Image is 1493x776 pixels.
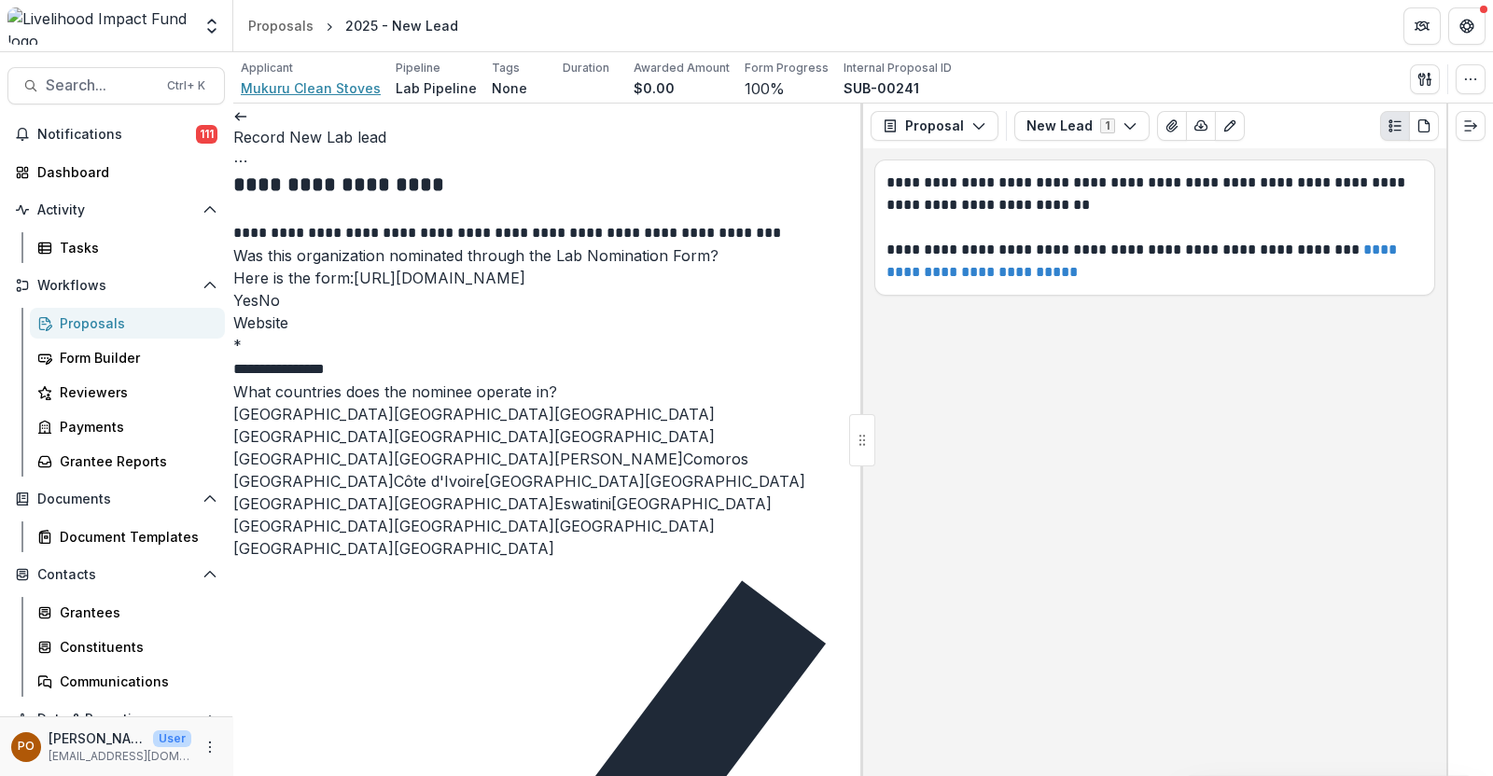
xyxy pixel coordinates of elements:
[60,527,210,547] div: Document Templates
[196,125,217,144] span: 111
[7,560,225,589] button: Open Contacts
[30,666,225,697] a: Communications
[37,162,210,182] div: Dashboard
[46,76,156,94] span: Search...
[60,313,210,333] div: Proposals
[396,78,477,98] p: Lab Pipeline
[1014,111,1150,141] button: New Lead1
[37,202,195,218] span: Activity
[241,12,321,39] a: Proposals
[241,78,381,98] a: Mukuru Clean Stoves
[60,238,210,257] div: Tasks
[1380,111,1410,141] button: Plaintext view
[163,76,209,96] div: Ctrl + K
[394,405,554,423] span: [GEOGRAPHIC_DATA]
[7,484,225,514] button: Open Documents
[233,291,258,310] span: Yes
[745,60,829,76] p: Form Progress
[30,377,225,408] a: Reviewers
[1403,7,1441,45] button: Partners
[394,494,554,513] span: [GEOGRAPHIC_DATA]
[1456,111,1486,141] button: Expand right
[345,16,458,35] div: 2025 - New Lead
[1448,7,1486,45] button: Get Help
[248,16,314,35] div: Proposals
[394,472,484,491] span: Côte d'Ivoire
[153,730,191,747] p: User
[492,60,520,76] p: Tags
[563,60,609,76] p: Duration
[30,411,225,442] a: Payments
[60,382,210,402] div: Reviewers
[37,492,195,507] span: Documents
[233,427,394,446] span: [GEOGRAPHIC_DATA]
[233,517,394,535] span: [GEOGRAPHIC_DATA]
[258,291,280,310] span: No
[233,472,394,491] span: [GEOGRAPHIC_DATA]
[1409,111,1439,141] button: PDF view
[233,267,863,289] div: Here is the form:
[233,244,863,267] p: Was this organization nominated through the Lab Nomination Form?
[554,405,715,423] span: [GEOGRAPHIC_DATA]
[634,78,675,98] p: $0.00
[37,278,195,294] span: Workflows
[554,494,611,513] span: Eswatini
[233,148,248,171] button: Options
[233,450,394,468] span: [GEOGRAPHIC_DATA]
[49,748,191,765] p: [EMAIL_ADDRESS][DOMAIN_NAME]
[241,60,293,76] p: Applicant
[233,494,394,513] span: [GEOGRAPHIC_DATA]
[1215,111,1245,141] button: Edit as form
[611,494,772,513] span: [GEOGRAPHIC_DATA]
[7,119,225,149] button: Notifications111
[30,342,225,373] a: Form Builder
[60,451,210,471] div: Grantee Reports
[30,521,225,552] a: Document Templates
[683,450,748,468] span: Comoros
[554,517,715,535] span: [GEOGRAPHIC_DATA]
[7,704,225,734] button: Open Data & Reporting
[394,517,554,535] span: [GEOGRAPHIC_DATA]
[7,157,225,187] a: Dashboard
[7,195,225,225] button: Open Activity
[233,381,863,403] p: What countries does the nominee operate in?
[844,78,919,98] p: SUB-00241
[233,312,863,334] p: Website
[554,427,715,446] span: [GEOGRAPHIC_DATA]
[37,567,195,583] span: Contacts
[634,60,730,76] p: Awarded Amount
[745,77,785,100] p: 100 %
[394,450,554,468] span: [GEOGRAPHIC_DATA]
[199,736,221,758] button: More
[233,405,394,423] span: [GEOGRAPHIC_DATA]
[30,631,225,662] a: Constituents
[554,450,683,468] span: [PERSON_NAME]
[871,111,998,141] button: Proposal
[7,67,225,104] button: Search...
[60,417,210,436] div: Payments
[18,741,35,753] div: Peige Omondi
[492,78,527,98] p: None
[30,232,225,263] a: Tasks
[394,427,554,446] span: [GEOGRAPHIC_DATA]
[233,126,863,148] h3: Record New Lab lead
[7,7,191,45] img: Livelihood Impact Fund logo
[394,539,554,558] span: [GEOGRAPHIC_DATA]
[7,270,225,300] button: Open Workflows
[37,127,196,143] span: Notifications
[60,672,210,691] div: Communications
[49,728,146,748] p: [PERSON_NAME]
[60,348,210,367] div: Form Builder
[60,603,210,622] div: Grantees
[30,597,225,628] a: Grantees
[241,12,466,39] nav: breadcrumb
[645,472,805,491] span: [GEOGRAPHIC_DATA]
[354,269,525,287] a: [URL][DOMAIN_NAME]
[233,539,394,558] span: [GEOGRAPHIC_DATA]
[484,472,645,491] span: [GEOGRAPHIC_DATA]
[37,712,195,727] span: Data & Reporting
[1157,111,1187,141] button: View Attached Files
[30,308,225,339] a: Proposals
[199,7,225,45] button: Open entity switcher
